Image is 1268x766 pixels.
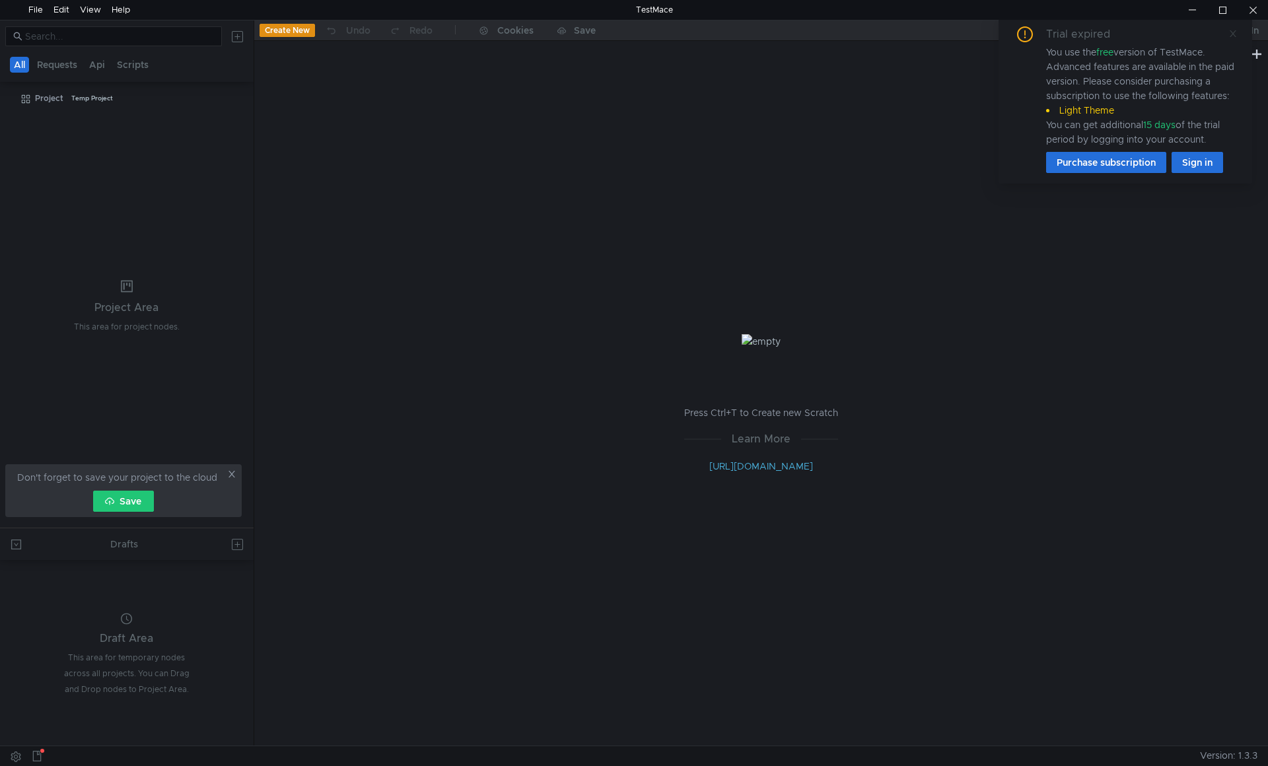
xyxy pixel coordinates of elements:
input: Search... [25,29,214,44]
div: Drafts [110,536,138,552]
div: Undo [346,22,370,38]
button: Save [93,491,154,512]
button: Create New [260,24,315,37]
button: Undo [315,20,380,40]
span: free [1096,46,1113,58]
li: Light Theme [1046,103,1236,118]
button: Redo [380,20,442,40]
button: Scripts [113,57,153,73]
span: 15 days [1143,119,1176,131]
div: Redo [409,22,433,38]
div: You use the version of TestMace. Advanced features are available in the paid version. Please cons... [1046,45,1236,147]
a: [URL][DOMAIN_NAME] [709,460,813,472]
button: All [10,57,29,73]
div: Save [574,26,596,35]
div: Cookies [497,22,534,38]
div: Temp Project [71,88,113,108]
button: Requests [33,57,81,73]
span: Version: 1.3.3 [1200,746,1257,765]
div: Trial expired [1046,26,1126,42]
span: Don't forget to save your project to the cloud [17,470,217,485]
button: Purchase subscription [1046,152,1166,173]
p: Press Ctrl+T to Create new Scratch [684,405,838,421]
button: Api [85,57,109,73]
img: empty [742,334,781,349]
div: You can get additional of the trial period by logging into your account. [1046,118,1236,147]
div: Project [35,88,63,108]
button: Sign in [1172,152,1223,173]
span: Learn More [721,431,801,447]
